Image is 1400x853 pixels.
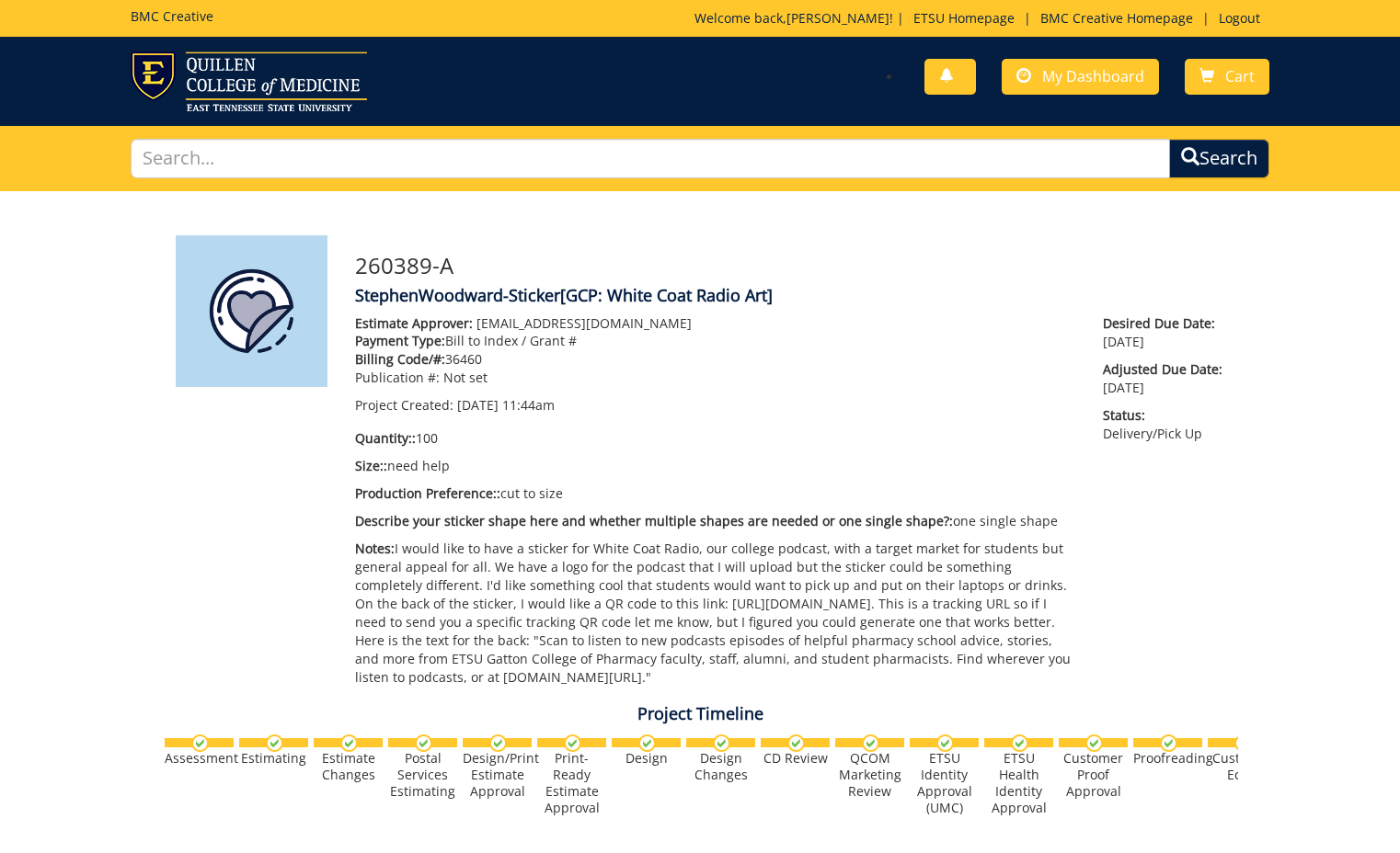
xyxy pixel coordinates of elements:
p: Delivery/Pick Up [1103,406,1224,443]
img: checkmark [415,734,432,752]
span: Project Created: [355,396,453,414]
img: checkmark [862,734,879,752]
a: My Dashboard [1002,59,1159,95]
p: Welcome back, ! | | | [694,9,1269,28]
span: Not set [443,369,488,386]
div: Estimating [239,750,308,767]
p: Bill to Index / Grant # [355,332,1075,350]
p: [EMAIL_ADDRESS][DOMAIN_NAME] [355,314,1075,333]
div: ETSU Identity Approval (UMC) [910,750,979,816]
div: Customer Edits [1208,750,1277,783]
img: checkmark [191,734,209,752]
span: Notes: [355,540,395,557]
a: BMC Creative Homepage [1031,9,1202,27]
p: cut to size [355,484,1075,503]
span: Payment Type: [355,332,445,349]
h4: StephenWoodward-Sticker [355,287,1224,305]
span: Publication #: [355,369,440,386]
img: checkmark [266,734,283,752]
p: 100 [355,429,1075,448]
div: Assessment [165,750,234,767]
img: checkmark [787,734,805,752]
img: checkmark [713,734,730,752]
button: Search [1169,139,1269,178]
img: ETSU logo [131,51,367,111]
p: [DATE] [1103,314,1224,351]
a: [PERSON_NAME] [786,9,889,27]
div: Design [612,750,681,767]
img: checkmark [564,734,581,752]
p: I would like to have a sticker for White Coat Radio, our college podcast, with a target market fo... [355,540,1075,687]
span: [DATE] 11:44am [457,396,555,414]
span: Size:: [355,457,387,474]
span: Estimate Approver: [355,314,473,332]
div: ETSU Health Identity Approval [984,750,1053,816]
img: checkmark [489,734,507,752]
p: [DATE] [1103,360,1224,397]
img: checkmark [1011,734,1028,752]
a: ETSU Homepage [904,9,1024,27]
p: 36460 [355,350,1075,369]
img: checkmark [340,734,358,752]
a: Cart [1185,59,1269,95]
h4: Project Timeline [162,705,1238,723]
div: Postal Services Estimating [388,750,457,800]
h3: 260389-A [355,254,1224,278]
div: Estimate Changes [314,750,383,783]
a: Logout [1210,9,1269,27]
img: Product featured image [176,235,327,387]
span: Adjusted Due Date: [1103,360,1224,379]
img: checkmark [638,734,656,752]
img: checkmark [1234,734,1252,752]
div: Design Changes [686,750,755,783]
span: Cart [1225,66,1255,86]
span: Production Preference:: [355,484,500,502]
div: Print-Ready Estimate Approval [537,750,606,816]
input: Search... [131,139,1170,178]
p: one single shape [355,512,1075,530]
span: Status: [1103,406,1224,425]
div: QCOM Marketing Review [835,750,904,800]
h5: BMC Creative [131,9,213,23]
img: checkmark [936,734,954,752]
span: Quantity:: [355,429,416,447]
div: Design/Print Estimate Approval [463,750,532,800]
p: need help [355,457,1075,475]
div: CD Review [761,750,830,767]
span: Desired Due Date: [1103,314,1224,333]
span: Describe your sticker shape here and whether multiple shapes are needed or one single shape?: [355,512,953,529]
span: [GCP: White Coat Radio Art] [560,284,773,306]
span: Billing Code/#: [355,350,445,368]
div: Proofreading [1133,750,1202,767]
img: checkmark [1085,734,1103,752]
div: Customer Proof Approval [1059,750,1128,800]
span: My Dashboard [1042,66,1144,86]
img: checkmark [1160,734,1177,752]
